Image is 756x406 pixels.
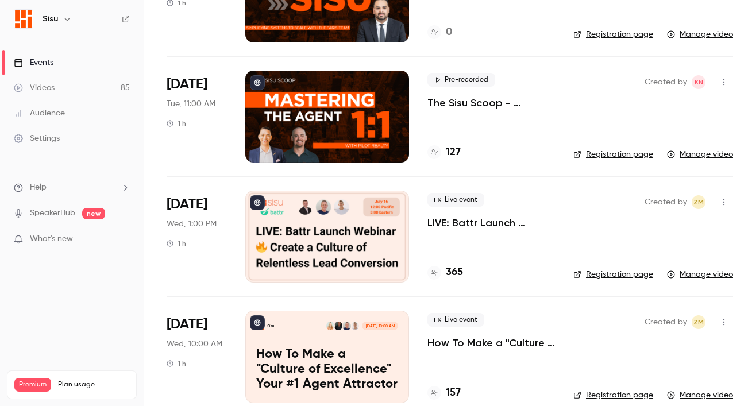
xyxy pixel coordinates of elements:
[167,71,227,163] div: Jul 29 Tue, 11:00 AM (America/Denver)
[573,29,653,40] a: Registration page
[14,82,55,94] div: Videos
[692,315,705,329] span: Zac Muir
[167,98,215,110] span: Tue, 11:00 AM
[427,145,461,160] a: 127
[30,181,47,194] span: Help
[645,195,687,209] span: Created by
[427,193,484,207] span: Live event
[167,315,207,334] span: [DATE]
[573,269,653,280] a: Registration page
[58,380,129,389] span: Plan usage
[573,389,653,401] a: Registration page
[446,385,461,401] h4: 157
[167,218,217,230] span: Wed, 1:00 PM
[14,57,53,68] div: Events
[362,322,398,330] span: [DATE] 10:00 AM
[167,75,207,94] span: [DATE]
[427,265,463,280] a: 365
[693,315,704,329] span: ZM
[573,149,653,160] a: Registration page
[667,389,733,401] a: Manage video
[167,119,186,128] div: 1 h
[256,347,398,392] p: How To Make a "Culture of Excellence" Your #1 Agent Attractor
[326,322,334,330] img: Spring Bengtzen
[14,181,130,194] li: help-dropdown-opener
[427,73,495,87] span: Pre-recorded
[334,322,342,330] img: Justin Nelson
[14,133,60,144] div: Settings
[692,195,705,209] span: Zac Muir
[14,107,65,119] div: Audience
[427,313,484,327] span: Live event
[427,96,555,110] a: The Sisu Scoop - Mastering the Agent 1:1 with Pilot Realty
[695,75,703,89] span: KN
[14,378,51,392] span: Premium
[245,311,409,403] a: How To Make a "Culture of Excellence" Your #1 Agent AttractorSisuZac MuirBrian CharlesworthJustin...
[267,323,274,329] p: Sisu
[645,315,687,329] span: Created by
[167,359,186,368] div: 1 h
[116,234,130,245] iframe: Noticeable Trigger
[692,75,705,89] span: Kaela Nichol
[446,265,463,280] h4: 365
[645,75,687,89] span: Created by
[167,195,207,214] span: [DATE]
[82,208,105,219] span: new
[167,191,227,283] div: Jul 16 Wed, 1:00 PM (America/Denver)
[30,233,73,245] span: What's new
[167,311,227,403] div: May 21 Wed, 10:00 AM (America/Denver)
[167,338,222,350] span: Wed, 10:00 AM
[446,145,461,160] h4: 127
[427,385,461,401] a: 157
[667,149,733,160] a: Manage video
[43,13,58,25] h6: Sisu
[446,25,452,40] h4: 0
[14,10,33,28] img: Sisu
[342,322,350,330] img: Brian Charlesworth
[30,207,75,219] a: SpeakerHub
[667,29,733,40] a: Manage video
[427,25,452,40] a: 0
[427,336,555,350] a: How To Make a "Culture of Excellence" Your #1 Agent Attractor
[351,322,359,330] img: Zac Muir
[667,269,733,280] a: Manage video
[167,239,186,248] div: 1 h
[693,195,704,209] span: ZM
[427,216,555,230] a: LIVE: Battr Launch Webinar 🔥 Create a Culture of Relentless Lead Conversion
